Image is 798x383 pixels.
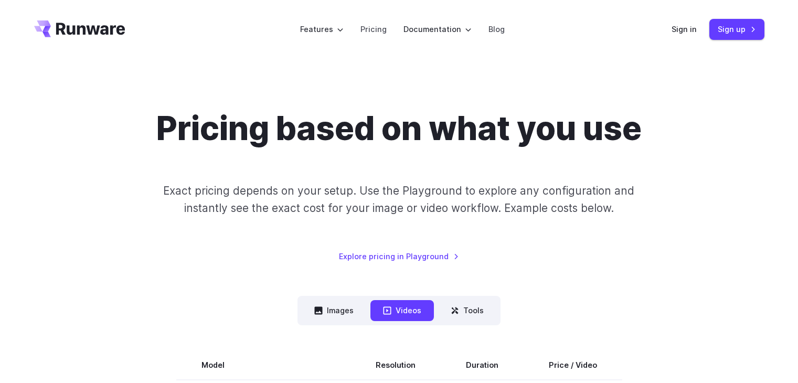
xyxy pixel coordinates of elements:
a: Blog [488,23,505,35]
label: Documentation [403,23,472,35]
button: Images [302,300,366,321]
button: Videos [370,300,434,321]
th: Duration [441,350,524,380]
th: Resolution [350,350,441,380]
a: Pricing [360,23,387,35]
p: Exact pricing depends on your setup. Use the Playground to explore any configuration and instantl... [143,182,654,217]
a: Explore pricing in Playground [339,250,459,262]
a: Sign in [672,23,697,35]
th: Price / Video [524,350,622,380]
a: Go to / [34,20,125,37]
h1: Pricing based on what you use [156,109,642,148]
button: Tools [438,300,496,321]
a: Sign up [709,19,764,39]
label: Features [300,23,344,35]
th: Model [176,350,350,380]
